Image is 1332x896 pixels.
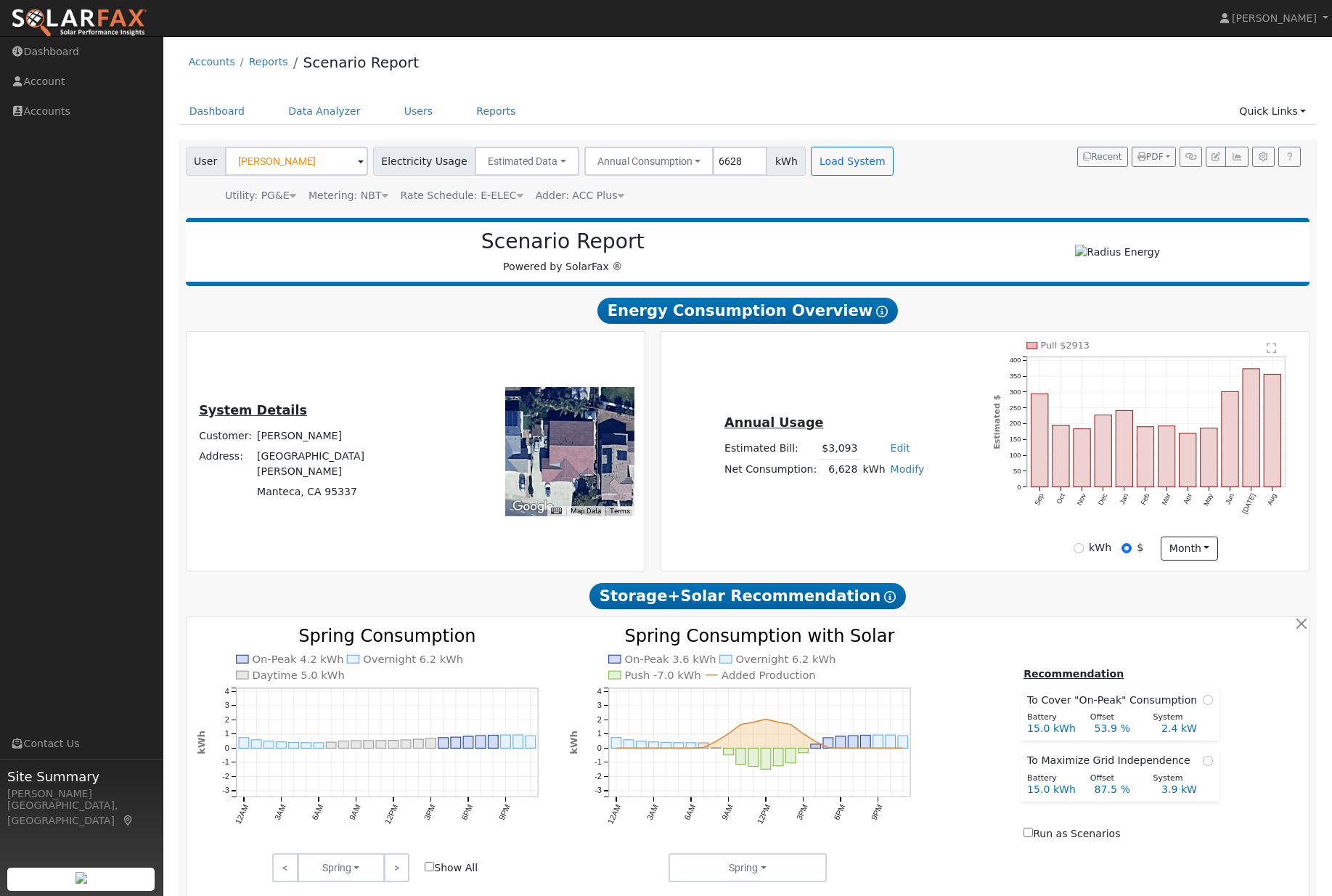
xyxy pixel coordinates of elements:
rect: onclick="" [1180,433,1196,487]
td: kWh [860,459,888,480]
div: 87.5 % [1087,782,1153,797]
circle: onclick="" [864,746,867,749]
rect: onclick="" [674,743,684,749]
text: -3 [222,786,229,794]
button: Estimated Data [475,147,579,176]
circle: onclick="" [677,746,680,749]
rect: onclick="" [425,738,436,749]
rect: onclick="" [1158,426,1174,487]
rect: onclick="" [761,748,771,769]
rect: onclick="" [1053,425,1069,487]
div: [GEOGRAPHIC_DATA], [GEOGRAPHIC_DATA] [7,798,155,828]
rect: onclick="" [649,742,659,749]
td: [GEOGRAPHIC_DATA][PERSON_NAME] [255,447,446,482]
div: System [1145,773,1209,785]
text: 1 [597,729,602,738]
a: > [384,853,409,882]
rect: onclick="" [314,743,324,749]
rect: onclick="" [488,736,498,749]
rect: onclick="" [475,736,486,748]
rect: onclick="" [624,740,634,749]
rect: onclick="" [711,748,721,749]
text:  [1267,343,1277,354]
input: kWh [1074,543,1084,553]
rect: onclick="" [388,741,399,749]
text: 200 [1009,420,1021,428]
circle: onclick="" [902,746,904,749]
text: 12AM [233,803,250,826]
button: Load System [811,147,894,176]
div: 2.4 kW [1153,721,1220,736]
circle: onclick="" [777,720,780,723]
circle: onclick="" [789,723,792,726]
u: System Details [199,403,307,418]
text: May [1203,492,1215,508]
text: 12PM [756,803,772,826]
button: Spring [298,853,385,882]
rect: onclick="" [1116,411,1132,487]
div: Battery [1020,773,1083,785]
rect: onclick="" [661,742,671,748]
text: Push -7.0 kWh [624,669,700,681]
rect: onclick="" [376,741,386,749]
span: Site Summary [7,767,155,786]
div: 15.0 kWh [1020,782,1087,797]
text: Added Production [722,669,816,681]
rect: onclick="" [860,736,870,749]
circle: onclick="" [690,746,692,749]
span: Electricity Usage [373,147,475,176]
td: Manteca, CA 95337 [255,482,446,502]
text: 2 [224,715,229,724]
a: Modify [891,463,925,475]
rect: onclick="" [698,743,708,748]
a: < [272,853,298,882]
rect: onclick="" [1074,429,1090,487]
div: 53.9 % [1087,721,1153,736]
text: -3 [595,786,602,794]
text: 6PM [459,803,474,821]
rect: onclick="" [611,738,621,749]
circle: onclick="" [615,746,618,749]
rect: onclick="" [898,736,908,748]
rect: onclick="" [1264,374,1280,486]
div: 3.9 kW [1153,782,1220,797]
text: -1 [222,757,229,766]
rect: onclick="" [823,738,833,748]
rect: onclick="" [873,735,883,748]
label: kWh [1089,540,1111,555]
text: 3AM [272,803,287,821]
text: kWh [568,730,579,754]
img: retrieve [75,872,87,884]
rect: onclick="" [798,748,809,752]
td: [PERSON_NAME] [255,425,446,446]
text: On-Peak 4.2 kWh [252,653,343,665]
a: Data Analyzer [277,98,372,125]
rect: onclick="" [326,742,336,748]
td: Estimated Bill: [722,439,820,460]
rect: onclick="" [785,748,796,762]
circle: onclick="" [714,740,717,743]
text: Aug [1267,493,1278,507]
text: Overnight 6.2 kWh [363,653,463,665]
rect: onclick="" [463,736,473,748]
img: Radius Energy [1075,245,1160,260]
a: Map [122,815,135,826]
rect: onclick="" [1031,394,1047,486]
text: 3AM [645,803,660,821]
rect: onclick="" [363,741,373,749]
circle: onclick="" [801,732,804,735]
text: Pull $2913 [1040,340,1090,351]
text: 6PM [832,803,846,821]
text: 1 [224,729,229,738]
text: Overnight 6.2 kWh [735,653,835,665]
button: Multi-Series Graph [1225,147,1248,167]
td: 6,628 [820,459,860,480]
span: kWh [767,147,806,176]
button: Annual Consumption [584,147,714,176]
text: 300 [1009,388,1021,396]
text: 6AM [682,803,697,821]
span: Energy Consumption Overview [597,298,898,324]
input: $ [1121,543,1132,553]
rect: onclick="" [526,736,536,748]
circle: onclick="" [627,746,630,749]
